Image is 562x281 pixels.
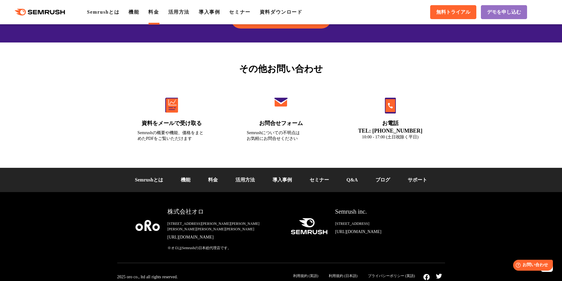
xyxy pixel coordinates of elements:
div: Semrush inc. [335,207,427,216]
a: 活用方法 [168,9,190,15]
span: デモを申し込む [487,9,521,15]
div: その他お問い合わせ [117,62,445,76]
a: Semrushとは [87,9,119,15]
div: [STREET_ADDRESS][PERSON_NAME][PERSON_NAME][PERSON_NAME][PERSON_NAME][PERSON_NAME] [167,221,281,232]
a: 導入事例 [199,9,220,15]
div: 資料をメールで受け取る [138,120,206,127]
div: TEL: [PHONE_NUMBER] [356,127,425,134]
div: 2025 oro co., ltd all rights reserved. [117,274,178,280]
a: 利用規約 (日本語) [329,274,358,278]
a: 資料をメールで受け取る Semrushの概要や機能、価格をまとめたPDFをご覧いただけます [125,85,219,149]
a: 導入事例 [272,177,292,182]
a: Semrushとは [135,177,163,182]
a: Q&A [347,177,358,182]
div: ※オロはSemrushの日本総代理店です。 [167,245,281,251]
div: お電話 [356,120,425,127]
div: 株式会社オロ [167,207,281,216]
span: 無料トライアル [436,9,470,15]
a: 料金 [148,9,159,15]
div: Semrushの概要や機能、価格をまとめたPDFをご覧いただけます [138,130,206,141]
img: twitter [436,274,442,279]
a: 機能 [181,177,190,182]
a: プライバシーポリシー (英語) [368,274,415,278]
a: 活用方法 [235,177,255,182]
a: サポート [408,177,427,182]
a: 利用規約 (英語) [293,274,318,278]
a: [URL][DOMAIN_NAME] [335,229,427,235]
img: facebook [423,274,430,280]
a: セミナー [229,9,250,15]
div: [STREET_ADDRESS] [335,221,427,226]
img: oro company [135,220,160,231]
a: 資料ダウンロード [260,9,303,15]
div: お問合せフォーム [247,120,315,127]
div: Semrushについての不明点は お気軽にお問合せください [247,130,315,141]
a: 機能 [129,9,139,15]
a: 無料トライアル [430,5,476,19]
a: デモを申し込む [481,5,527,19]
div: 10:00 - 17:00 (土日祝除く平日) [356,134,425,140]
a: お問合せフォーム Semrushについての不明点はお気軽にお問合せください [234,85,328,149]
a: [URL][DOMAIN_NAME] [167,234,281,240]
iframe: Help widget launcher [508,257,555,274]
a: 料金 [208,177,218,182]
a: セミナー [310,177,329,182]
a: ブログ [375,177,390,182]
